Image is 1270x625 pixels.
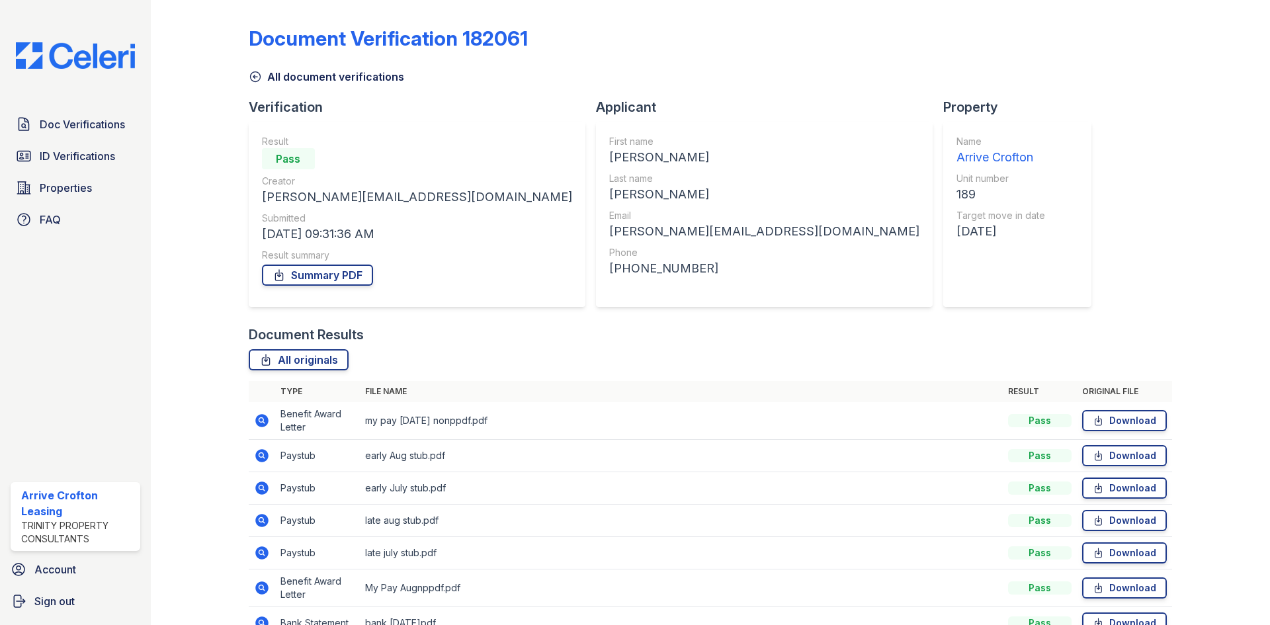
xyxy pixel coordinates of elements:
div: Pass [262,148,315,169]
div: Pass [1008,581,1072,595]
a: All originals [249,349,349,370]
div: Target move in date [956,209,1045,222]
div: Email [609,209,919,222]
div: Pass [1008,481,1072,495]
a: Name Arrive Crofton [956,135,1045,167]
td: Paystub [275,537,360,569]
div: Property [943,98,1102,116]
div: Document Verification 182061 [249,26,528,50]
div: Creator [262,175,572,188]
span: ID Verifications [40,148,115,164]
th: Type [275,381,360,402]
a: FAQ [11,206,140,233]
div: Last name [609,172,919,185]
div: Unit number [956,172,1045,185]
a: Summary PDF [262,265,373,286]
a: ID Verifications [11,143,140,169]
td: late aug stub.pdf [360,505,1003,537]
td: Paystub [275,472,360,505]
a: Doc Verifications [11,111,140,138]
td: Paystub [275,505,360,537]
div: Verification [249,98,596,116]
a: Properties [11,175,140,201]
div: Document Results [249,325,364,344]
div: [PERSON_NAME][EMAIL_ADDRESS][DOMAIN_NAME] [609,222,919,241]
span: FAQ [40,212,61,228]
a: All document verifications [249,69,404,85]
td: Benefit Award Letter [275,402,360,440]
div: Result summary [262,249,572,262]
td: My Pay Augnppdf.pdf [360,569,1003,607]
td: late july stub.pdf [360,537,1003,569]
div: First name [609,135,919,148]
a: Download [1082,542,1167,563]
td: my pay [DATE] nonppdf.pdf [360,402,1003,440]
td: early Aug stub.pdf [360,440,1003,472]
a: Download [1082,577,1167,599]
div: [DATE] 09:31:36 AM [262,225,572,243]
span: Doc Verifications [40,116,125,132]
td: Paystub [275,440,360,472]
a: Account [5,556,146,583]
div: Arrive Crofton Leasing [21,487,135,519]
span: Sign out [34,593,75,609]
div: [PERSON_NAME][EMAIL_ADDRESS][DOMAIN_NAME] [262,188,572,206]
div: Submitted [262,212,572,225]
img: CE_Logo_Blue-a8612792a0a2168367f1c8372b55b34899dd931a85d93a1a3d3e32e68fde9ad4.png [5,42,146,69]
th: File name [360,381,1003,402]
div: Pass [1008,449,1072,462]
td: Benefit Award Letter [275,569,360,607]
a: Download [1082,510,1167,531]
span: Account [34,562,76,577]
div: Pass [1008,514,1072,527]
div: Applicant [596,98,943,116]
div: Pass [1008,546,1072,560]
div: [PERSON_NAME] [609,148,919,167]
span: Properties [40,180,92,196]
div: [PHONE_NUMBER] [609,259,919,278]
div: Arrive Crofton [956,148,1045,167]
div: Trinity Property Consultants [21,519,135,546]
th: Original file [1077,381,1172,402]
div: Phone [609,246,919,259]
a: Download [1082,445,1167,466]
div: 189 [956,185,1045,204]
div: [PERSON_NAME] [609,185,919,204]
div: Name [956,135,1045,148]
a: Download [1082,478,1167,499]
div: Pass [1008,414,1072,427]
div: Result [262,135,572,148]
div: [DATE] [956,222,1045,241]
a: Download [1082,410,1167,431]
a: Sign out [5,588,146,614]
td: early July stub.pdf [360,472,1003,505]
th: Result [1003,381,1077,402]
